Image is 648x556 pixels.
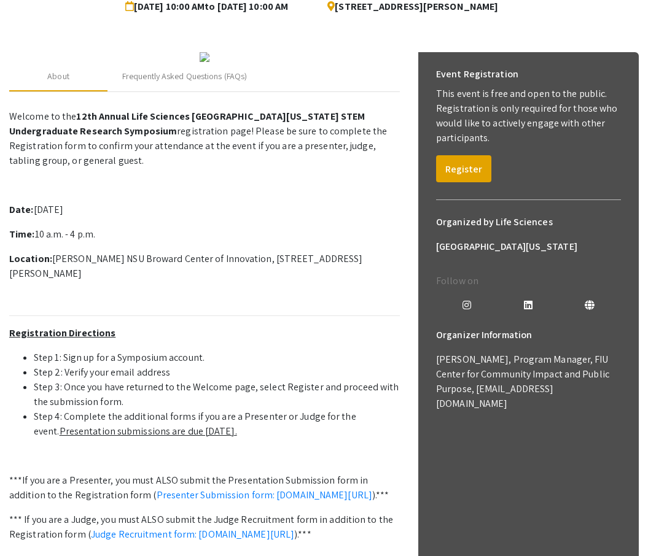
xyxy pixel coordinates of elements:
[436,323,621,347] h6: Organizer Information
[9,227,400,242] p: 10 a.m. - 4 p.m.
[9,326,115,339] u: Registration Directions
[34,350,400,365] li: Step 1: Sign up for a Symposium account.
[436,87,621,145] p: This event is free and open to the public. Registration is only required for those who would like...
[60,425,237,438] u: Presentation submissions are due [DATE].
[91,528,294,541] a: Judge Recruitment form: [DOMAIN_NAME][URL]
[200,52,209,62] img: 32153a09-f8cb-4114-bf27-cfb6bc84fc69.png
[34,409,400,439] li: Step 4: Complete the additional forms if you are a Presenter or Judge for the event.
[436,62,518,87] h6: Event Registration
[436,155,491,182] button: Register
[9,203,34,216] strong: Date:
[9,228,35,241] strong: Time:
[9,203,400,217] p: [DATE]
[9,110,365,137] strong: 12th Annual Life Sciences [GEOGRAPHIC_DATA][US_STATE] STEM Undergraduate Research Symposium
[436,210,621,259] h6: Organized by Life Sciences [GEOGRAPHIC_DATA][US_STATE]
[34,365,400,380] li: Step 2: Verify your email address
[157,488,373,501] a: Presenter Submission form: [DOMAIN_NAME][URL]
[436,352,621,411] p: [PERSON_NAME], Program Manager, FIU Center for Community Impact and Public Purpose, [EMAIL_ADDRES...
[9,512,400,542] p: *** If you are a Judge, you must ALSO submit the Judge Recruitment form in addition to the Regist...
[9,252,400,281] p: [PERSON_NAME] NSU Broward Center of Innovation, [STREET_ADDRESS][PERSON_NAME]
[47,70,69,83] div: About
[436,274,621,288] p: Follow on
[9,252,52,265] strong: Location:
[9,501,52,547] iframe: Chat
[122,70,247,83] div: Frequently Asked Questions (FAQs)
[9,473,400,503] p: ***If you are a Presenter, you must ALSO submit the Presentation Submission form in addition to t...
[9,109,400,168] p: Welcome to the registration page! Please be sure to complete the Registration form to confirm you...
[34,380,400,409] li: Step 3: Once you have returned to the Welcome page, select Register and proceed with the submissi...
